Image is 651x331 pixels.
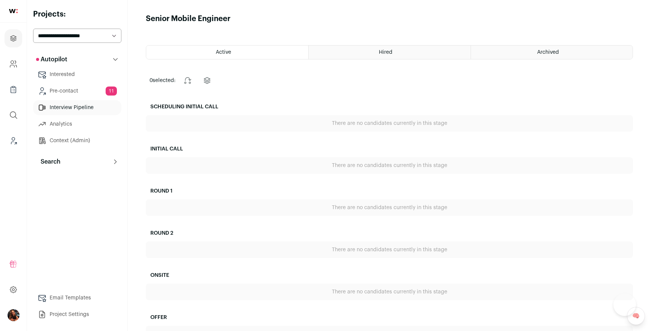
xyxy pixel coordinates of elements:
a: Context (Admin) [33,133,121,148]
a: Leads (Backoffice) [5,132,22,150]
button: Search [33,154,121,169]
div: There are no candidates currently in this stage [146,284,633,300]
button: Change stage [179,71,197,90]
p: Autopilot [36,55,67,64]
div: There are no candidates currently in this stage [146,157,633,174]
h2: Scheduling Initial Call [146,99,633,115]
a: Project Settings [33,307,121,322]
div: There are no candidates currently in this stage [146,115,633,132]
img: wellfound-shorthand-0d5821cbd27db2630d0214b213865d53afaa358527fdda9d0ea32b1df1b89c2c.svg [9,9,18,13]
p: Search [36,157,61,166]
a: Projects [5,29,22,47]
button: Open dropdown [8,309,20,321]
span: 11 [106,87,117,96]
div: There are no candidates currently in this stage [146,241,633,258]
h2: Onsite [146,267,633,284]
a: Interested [33,67,121,82]
h2: Projects: [33,9,121,20]
span: 0 [150,78,153,83]
h2: Round 2 [146,225,633,241]
span: Archived [537,50,559,55]
span: Hired [379,50,392,55]
span: selected: [150,77,176,84]
a: Company and ATS Settings [5,55,22,73]
button: Autopilot [33,52,121,67]
a: Email Templates [33,290,121,305]
a: 🧠 [627,307,645,325]
a: Archived [471,46,633,59]
h2: Offer [146,309,633,326]
span: Active [216,50,231,55]
a: Hired [309,46,470,59]
div: There are no candidates currently in this stage [146,199,633,216]
img: 13968079-medium_jpg [8,309,20,321]
iframe: Help Scout Beacon - Open [613,293,636,316]
h2: Round 1 [146,183,633,199]
h1: Senior Mobile Engineer [146,14,230,24]
a: Company Lists [5,80,22,99]
a: Analytics [33,117,121,132]
a: Interview Pipeline [33,100,121,115]
h2: Initial Call [146,141,633,157]
a: Pre-contact11 [33,84,121,99]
